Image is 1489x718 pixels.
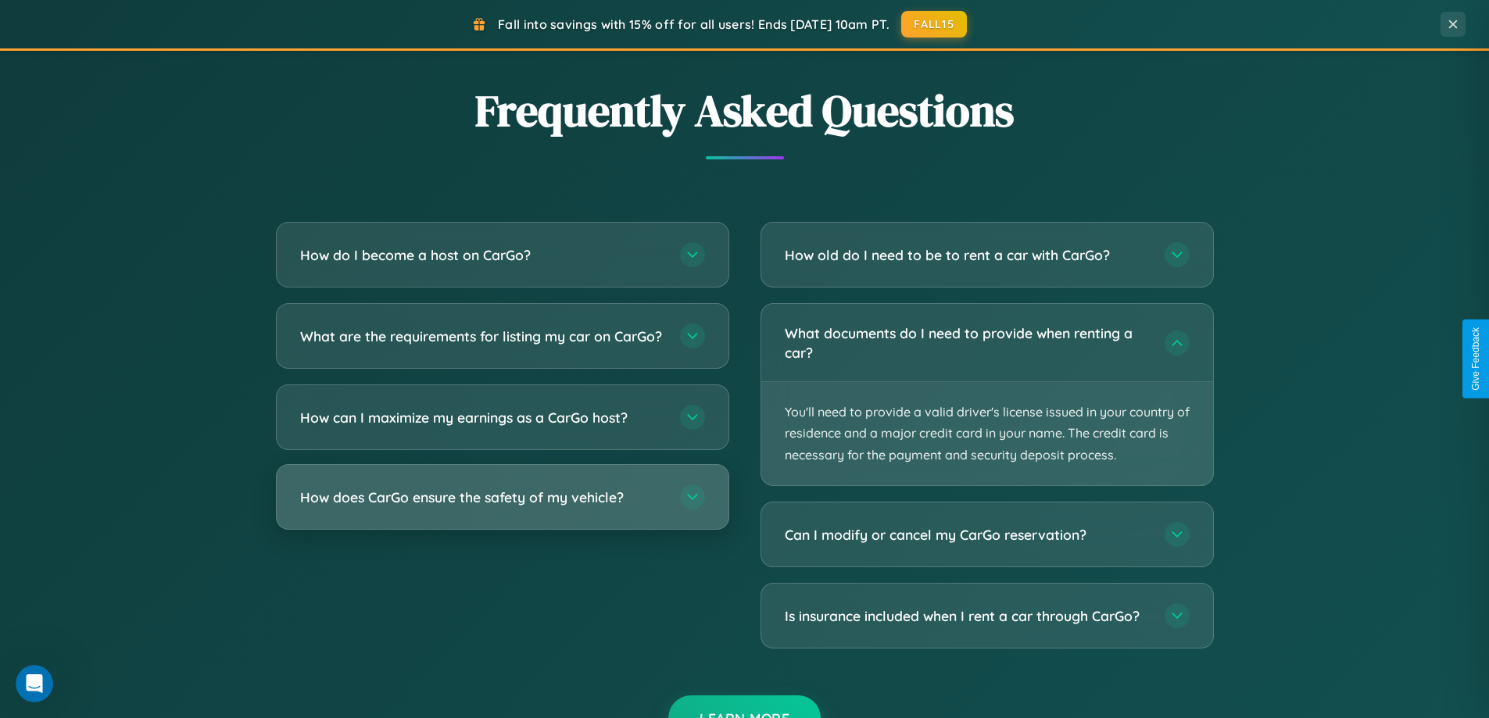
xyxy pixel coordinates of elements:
div: Give Feedback [1470,327,1481,391]
h3: What documents do I need to provide when renting a car? [785,323,1149,362]
h3: How can I maximize my earnings as a CarGo host? [300,408,664,427]
h3: Can I modify or cancel my CarGo reservation? [785,525,1149,545]
p: You'll need to provide a valid driver's license issued in your country of residence and a major c... [761,382,1213,485]
iframe: Intercom live chat [16,665,53,702]
span: Fall into savings with 15% off for all users! Ends [DATE] 10am PT. [498,16,889,32]
button: FALL15 [901,11,967,38]
h3: Is insurance included when I rent a car through CarGo? [785,606,1149,626]
h3: What are the requirements for listing my car on CarGo? [300,327,664,346]
h3: How do I become a host on CarGo? [300,245,664,265]
h2: Frequently Asked Questions [276,80,1214,141]
h3: How old do I need to be to rent a car with CarGo? [785,245,1149,265]
h3: How does CarGo ensure the safety of my vehicle? [300,488,664,507]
